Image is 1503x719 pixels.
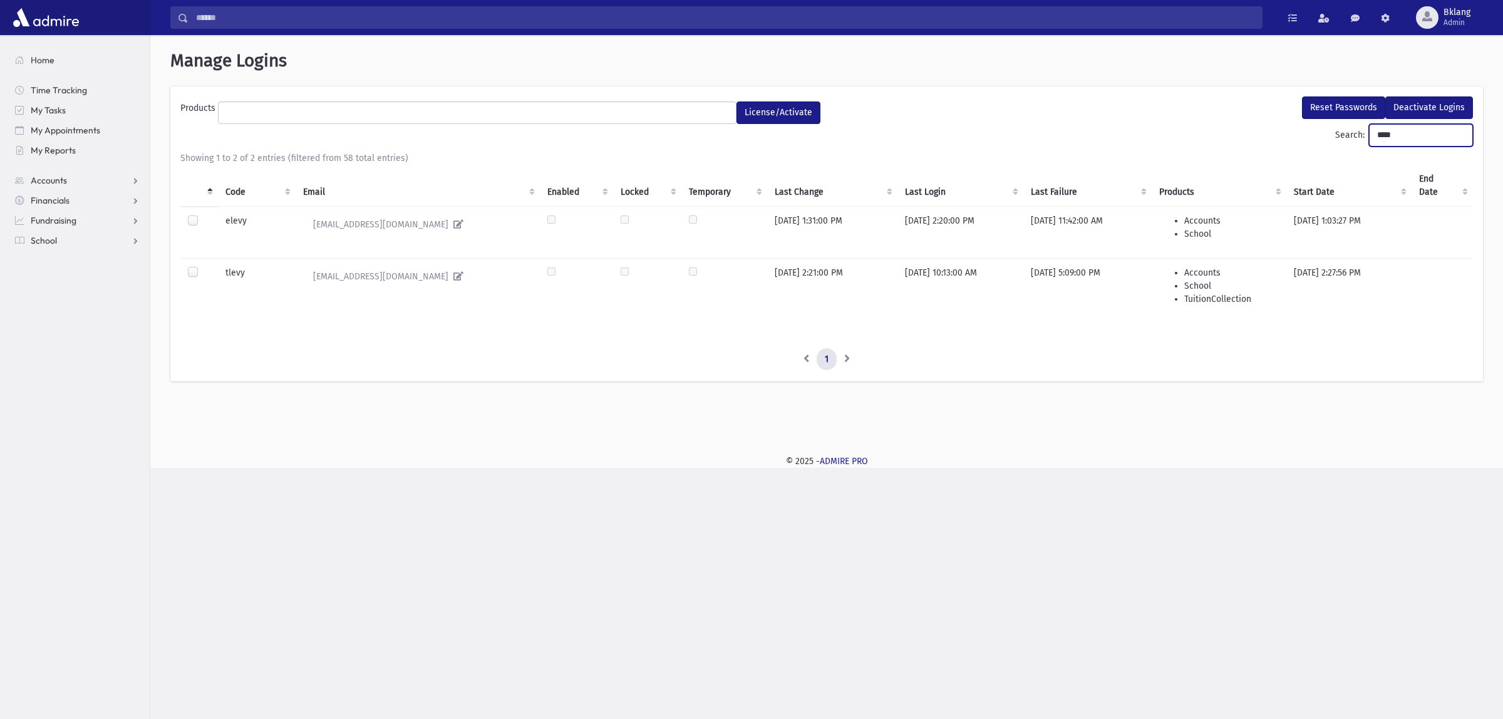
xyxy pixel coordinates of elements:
th: Last Login : activate to sort column ascending [897,165,1023,207]
th: Temporary : activate to sort column ascending [681,165,767,207]
td: [DATE] 2:21:00 PM [767,258,897,323]
span: Home [31,54,54,66]
li: Accounts [1184,214,1279,227]
th: Email : activate to sort column ascending [296,165,540,207]
button: Reset Passwords [1302,96,1385,119]
span: My Reports [31,145,76,156]
a: My Appointments [5,120,150,140]
span: Accounts [31,175,67,186]
li: Accounts [1184,266,1279,279]
span: My Tasks [31,105,66,116]
div: Showing 1 to 2 of 2 entries (filtered from 58 total entries) [180,152,1473,165]
li: TuitionCollection [1184,292,1279,306]
td: tlevy [218,258,295,323]
th: Enabled : activate to sort column ascending [540,165,613,207]
a: My Reports [5,140,150,160]
a: ADMIRE PRO [820,456,868,467]
th: Products : activate to sort column ascending [1152,165,1286,207]
a: Time Tracking [5,80,150,100]
input: Search [189,6,1262,29]
td: [DATE] 11:42:00 AM [1023,206,1152,258]
td: [DATE] 5:09:00 PM [1023,258,1152,323]
span: School [31,235,57,246]
span: Admin [1444,18,1470,28]
label: Search: [1335,124,1473,147]
th: Start Date : activate to sort column ascending [1286,165,1412,207]
button: Deactivate Logins [1385,96,1473,119]
a: Financials [5,190,150,210]
span: Bklang [1444,8,1470,18]
input: Search: [1369,124,1473,147]
a: Fundraising [5,210,150,230]
a: [EMAIL_ADDRESS][DOMAIN_NAME] [303,266,532,287]
th: : activate to sort column descending [180,165,218,207]
div: © 2025 - [170,455,1483,468]
li: School [1184,227,1279,241]
a: [EMAIL_ADDRESS][DOMAIN_NAME] [303,214,532,235]
span: My Appointments [31,125,100,136]
a: My Tasks [5,100,150,120]
th: Last Change : activate to sort column ascending [767,165,897,207]
h1: Manage Logins [170,50,1483,71]
th: Code : activate to sort column ascending [218,165,295,207]
td: [DATE] 1:31:00 PM [767,206,897,258]
li: School [1184,279,1279,292]
button: License/Activate [736,101,820,124]
span: Time Tracking [31,85,87,96]
td: elevy [218,206,295,258]
img: AdmirePro [10,5,82,30]
td: [DATE] 1:03:27 PM [1286,206,1412,258]
td: [DATE] 2:27:56 PM [1286,258,1412,323]
label: Products [180,101,218,119]
a: Accounts [5,170,150,190]
th: End Date : activate to sort column ascending [1412,165,1473,207]
td: [DATE] 2:20:00 PM [897,206,1023,258]
th: Locked : activate to sort column ascending [613,165,682,207]
a: Home [5,50,150,70]
td: [DATE] 10:13:00 AM [897,258,1023,323]
th: Last Failure : activate to sort column ascending [1023,165,1152,207]
a: 1 [817,348,837,371]
span: Fundraising [31,215,76,226]
span: Financials [31,195,70,206]
a: School [5,230,150,251]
